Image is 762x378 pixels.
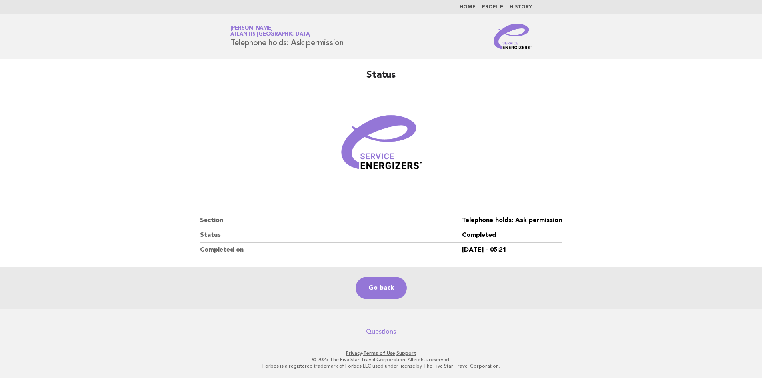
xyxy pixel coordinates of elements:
a: Terms of Use [363,350,395,356]
img: Verified [333,98,429,194]
dd: Completed [462,228,562,243]
a: Privacy [346,350,362,356]
dd: [DATE] - 05:21 [462,243,562,257]
dt: Status [200,228,462,243]
p: © 2025 The Five Star Travel Corporation. All rights reserved. [136,356,626,363]
dt: Completed on [200,243,462,257]
dt: Section [200,213,462,228]
h1: Telephone holds: Ask permission [230,26,344,47]
a: Home [460,5,476,10]
a: Support [396,350,416,356]
dd: Telephone holds: Ask permission [462,213,562,228]
p: Forbes is a registered trademark of Forbes LLC used under license by The Five Star Travel Corpora... [136,363,626,369]
a: History [510,5,532,10]
p: · · [136,350,626,356]
a: Go back [356,277,407,299]
a: Questions [366,328,396,336]
h2: Status [200,69,562,88]
img: Service Energizers [494,24,532,49]
a: Profile [482,5,503,10]
span: Atlantis [GEOGRAPHIC_DATA] [230,32,311,37]
a: [PERSON_NAME]Atlantis [GEOGRAPHIC_DATA] [230,26,311,37]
